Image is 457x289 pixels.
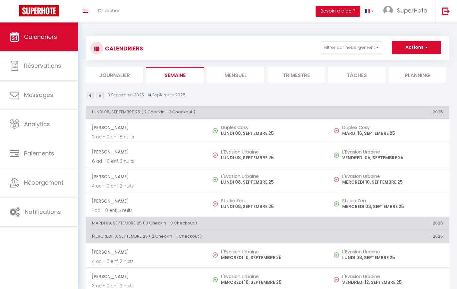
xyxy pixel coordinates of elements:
p: 6 ad - 0 enf, 3 nuits [92,158,200,165]
img: NO IMAGE [334,277,339,282]
img: ... [383,6,393,15]
span: Paiements [24,149,54,157]
li: Tâches [328,67,385,83]
button: Actions [392,41,441,54]
p: LUNDI 08, SEPTEMBRE 25 [342,254,443,261]
img: NO IMAGE [334,201,339,206]
span: [PERSON_NAME] [91,146,200,158]
img: NO IMAGE [213,252,218,258]
span: [PERSON_NAME] [91,195,200,207]
button: Ouvrir le widget de chat LiveChat [5,3,24,22]
img: NO IMAGE [334,128,339,133]
h5: Duplex Cosy [221,125,322,130]
span: Chercher [98,7,120,14]
p: 4 ad - 0 enf, 2 nuits [92,258,200,265]
h5: Studio Zen [342,198,443,203]
p: MERCREDI 10, SEPTEMBRE 25 [342,179,443,186]
h5: Studio Zen [221,198,322,203]
img: logout [442,7,450,15]
th: 2025 [328,230,449,243]
img: NO IMAGE [213,201,218,206]
h5: L'Evasion Urbaine [342,274,443,279]
p: LUNDI 08, SEPTEMBRE 25 [221,130,322,137]
h5: L'Evasion Urbaine [342,149,443,154]
h5: L'Evasion Urbaine [221,149,322,154]
li: Planning [389,67,446,83]
th: MERCREDI 10, SEPTEMBRE 25 ( 2 Checkin - 1 Checkout ) [86,230,328,243]
p: 1 ad - 0 enf, 5 nuits [92,207,200,214]
span: Analytics [24,120,50,128]
button: Besoin d'aide ? [316,6,360,17]
span: Calendriers [24,33,57,41]
th: LUNDI 08, SEPTEMBRE 25 ( 2 Checkin - 2 Checkout ) [86,106,328,118]
h5: L'Evasion Urbaine [342,249,443,254]
img: NO IMAGE [334,153,339,158]
p: MERCREDI 03, SEPTEMBRE 25 [342,203,443,210]
li: Mensuel [207,67,264,83]
li: Semaine [146,67,204,83]
button: Filtrer par hébergement [321,41,382,54]
p: VENDREDI 05, SEPTEMBRE 25 [342,154,443,161]
h5: L'Evasion Urbaine [221,274,322,279]
p: LUNDI 08, SEPTEMBRE 25 [221,179,322,186]
h5: Duplex Cosy [342,125,443,130]
img: NO IMAGE [334,252,339,258]
p: 4 ad - 0 enf, 2 nuits [92,183,200,189]
span: [PERSON_NAME] [91,270,200,283]
p: MERCREDI 10, SEPTEMBRE 25 [221,254,322,261]
p: MARDI 16, SEPTEMBRE 25 [342,130,443,137]
span: [PERSON_NAME] [91,121,200,134]
th: MARDI 09, SEPTEMBRE 25 ( 0 Checkin - 0 Checkout ) [86,217,328,230]
p: MERCREDI 10, SEPTEMBRE 25 [221,279,322,286]
th: 2025 [328,217,449,230]
span: Réservations [24,62,61,70]
p: 8 Septembre 2025 - 14 Septembre 2025 [107,92,185,98]
span: Messages [24,91,53,99]
p: LUNDI 08, SEPTEMBRE 25 [221,203,322,210]
p: LUNDI 08, SEPTEMBRE 25 [221,154,322,161]
span: [PERSON_NAME] [91,171,200,183]
h5: L'Evasion Urbaine [221,249,322,254]
p: 2 ad - 0 enf, 8 nuits [92,134,200,140]
li: Trimestre [267,67,325,83]
th: 2025 [328,106,449,118]
li: Journalier [86,67,143,83]
span: Hébergement [24,179,63,187]
p: VENDREDI 12, SEPTEMBRE 25 [342,279,443,286]
img: NO IMAGE [213,153,218,158]
span: [PERSON_NAME] [91,246,200,258]
span: SuperHote [397,6,427,14]
span: Notifications [25,208,61,216]
h5: L'Evasion Urbaine [342,174,443,179]
img: NO IMAGE [334,177,339,182]
h3: CALENDRIERS [103,41,143,56]
img: Super Booking [19,5,59,16]
h5: L'Evasion Urbaine [221,174,322,179]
